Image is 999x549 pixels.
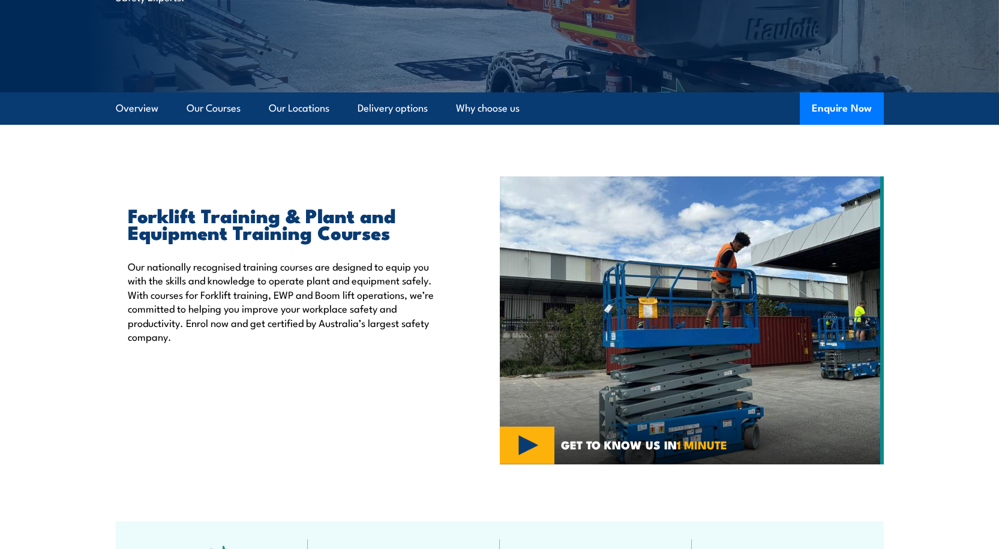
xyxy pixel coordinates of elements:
[677,436,727,453] strong: 1 MINUTE
[456,92,520,124] a: Why choose us
[561,439,727,450] span: GET TO KNOW US IN
[500,176,884,464] img: Verification of Competency (VOC) for Elevating Work Platform (EWP) Under 11m
[269,92,329,124] a: Our Locations
[116,92,158,124] a: Overview
[800,92,884,125] button: Enquire Now
[128,206,445,240] h2: Forklift Training & Plant and Equipment Training Courses
[187,92,241,124] a: Our Courses
[358,92,428,124] a: Delivery options
[128,259,445,343] p: Our nationally recognised training courses are designed to equip you with the skills and knowledg...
